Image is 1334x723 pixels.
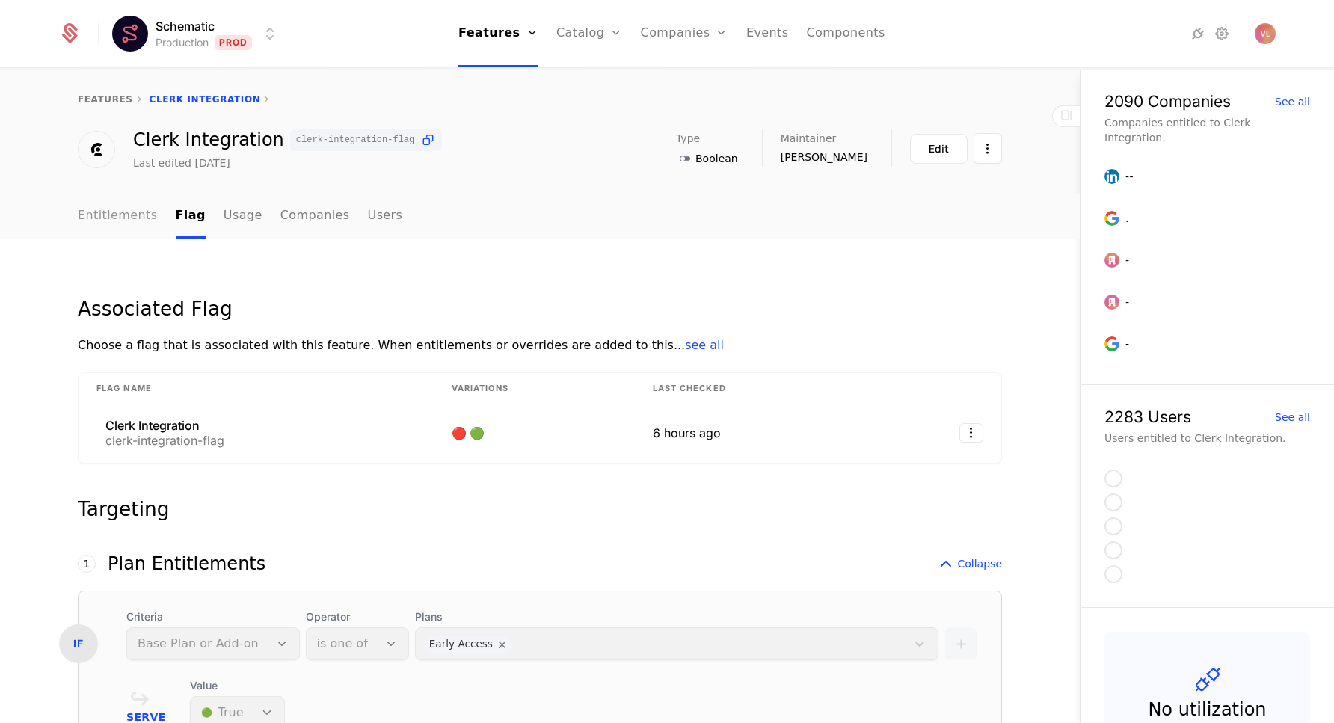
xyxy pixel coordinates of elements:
ul: Choose Sub Page [78,194,402,239]
div: -- [1125,169,1134,184]
span: Schematic [156,17,215,35]
button: Select environment [117,17,280,50]
img: Vlad Len [1255,23,1276,44]
button: Edit [910,134,968,164]
img: - [1104,336,1119,351]
div: See all [1275,412,1310,422]
div: Clerk Integration [105,419,224,431]
div: - [1125,336,1129,351]
img: - [1104,253,1119,268]
div: . [1125,211,1129,226]
div: 2090 Companies [1104,93,1231,109]
a: Users [368,194,403,239]
div: 2283 Users [1104,409,1191,425]
a: features [78,94,133,105]
button: Open user button [1255,23,1276,44]
div: Clerk Integration [133,129,442,151]
div: 6 hours ago [653,424,854,442]
span: Maintainer [781,133,837,144]
a: Integrations [1189,25,1207,43]
span: Serve [126,712,166,722]
div: - [1125,295,1129,310]
a: Usage [224,194,262,239]
div: See all [1275,96,1310,107]
a: Entitlements [78,194,158,239]
span: Plans [415,609,938,624]
img: -- [1104,169,1119,184]
nav: Main [78,194,1002,239]
button: Select action [959,423,983,443]
div: Production [156,35,209,50]
span: Operator [306,609,409,624]
span: Prod [215,35,253,50]
div: - [1125,253,1129,268]
span: clerk-integration-flag [296,135,414,144]
div: Targeting [78,499,1002,519]
span: [PERSON_NAME] [781,150,867,164]
span: Collapse [958,556,1003,571]
span: 🔴 [452,425,470,440]
a: Settings [1213,25,1231,43]
a: Companies [280,194,350,239]
div: 1 [78,555,96,573]
th: Flag Name [79,373,434,404]
div: IF [59,624,98,663]
img: - [1104,295,1119,310]
div: Plan Entitlements [108,555,265,573]
span: Type [676,133,700,144]
div: Choose a flag that is associated with this feature. When entitlements or overrides are added to t... [78,336,1002,354]
span: 🟢 [470,425,488,440]
div: Users entitled to Clerk Integration. [1104,431,1310,446]
div: Last edited [DATE] [133,156,230,170]
th: Variations [434,373,635,404]
img: . [1104,211,1119,226]
span: see all [685,338,724,352]
span: Criteria [126,609,300,624]
span: Boolean [695,151,738,166]
div: Edit [929,141,949,156]
div: Associated Flag [78,299,1002,319]
th: Last Checked [635,373,872,404]
span: Value [190,678,285,693]
button: Select action [974,133,1002,164]
img: Schematic [112,16,148,52]
a: Flag [176,194,206,239]
div: clerk-integration-flag [105,434,224,446]
div: Companies entitled to Clerk Integration. [1104,115,1310,145]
